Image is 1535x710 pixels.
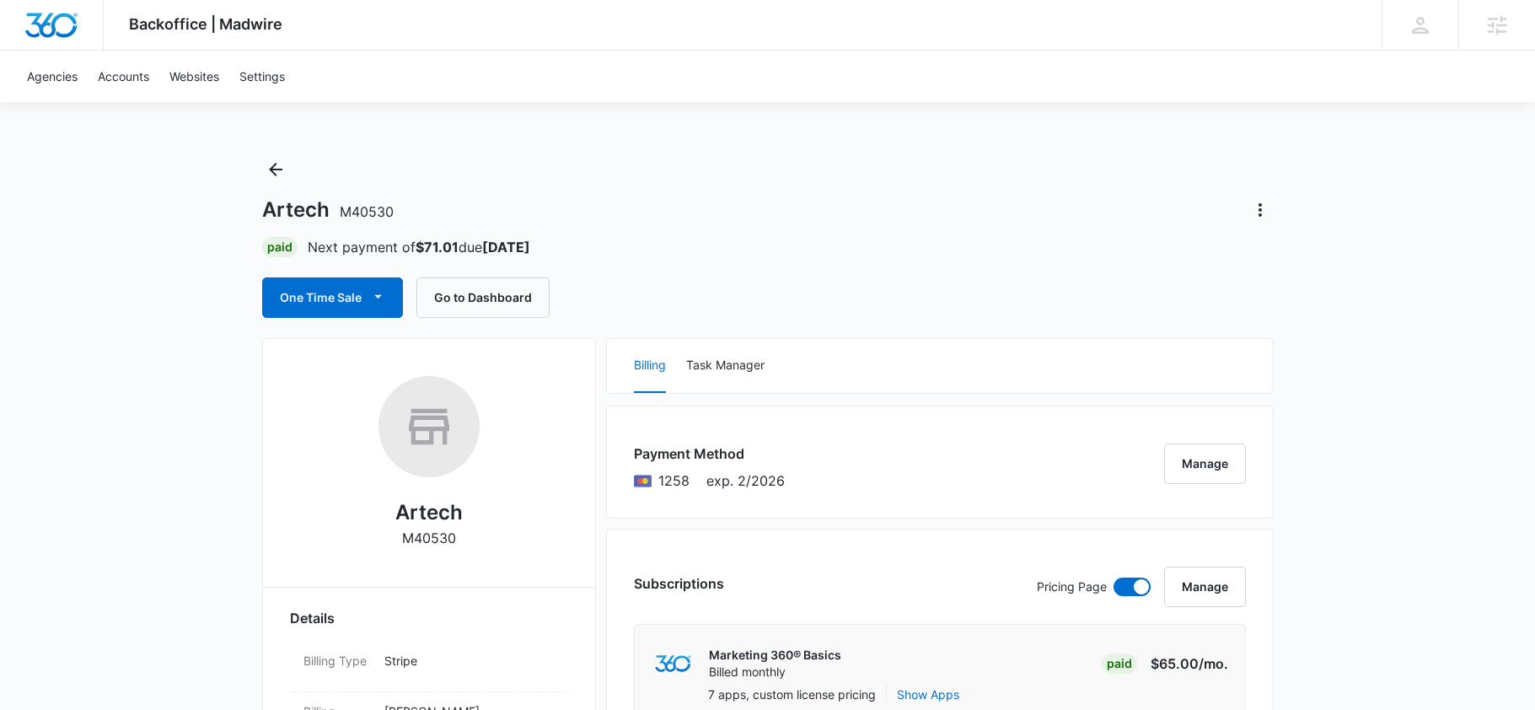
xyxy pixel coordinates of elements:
[482,239,530,255] strong: [DATE]
[262,237,298,257] div: Paid
[384,652,555,670] p: Stripe
[897,686,959,703] button: Show Apps
[1199,655,1228,672] span: /mo.
[308,237,530,257] p: Next payment of due
[658,471,690,491] span: Mastercard ending with
[290,642,568,692] div: Billing TypeStripe
[634,444,785,464] h3: Payment Method
[129,15,282,33] span: Backoffice | Madwire
[634,339,666,393] button: Billing
[1037,578,1107,596] p: Pricing Page
[402,528,456,548] p: M40530
[708,686,876,703] p: 7 apps, custom license pricing
[416,277,550,318] button: Go to Dashboard
[1164,444,1246,484] button: Manage
[1149,654,1228,674] p: $65.00
[229,51,295,102] a: Settings
[655,655,691,673] img: marketing360Logo
[1164,567,1246,607] button: Manage
[709,664,841,680] p: Billed monthly
[706,471,785,491] span: exp. 2/2026
[262,277,403,318] button: One Time Sale
[159,51,229,102] a: Websites
[1102,654,1137,674] div: Paid
[686,339,765,393] button: Task Manager
[634,573,724,594] h3: Subscriptions
[88,51,159,102] a: Accounts
[262,197,394,223] h1: Artech
[1247,196,1274,223] button: Actions
[395,498,463,528] h2: Artech
[262,156,289,183] button: Back
[709,647,841,664] p: Marketing 360® Basics
[340,203,394,220] span: M40530
[290,608,335,628] span: Details
[416,239,459,255] strong: $71.01
[17,51,88,102] a: Agencies
[303,652,371,670] dt: Billing Type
